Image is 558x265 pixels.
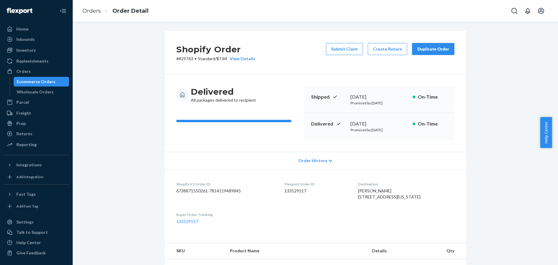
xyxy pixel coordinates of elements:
a: Add Integration [4,172,69,182]
button: Submit Claim [326,43,363,55]
th: Product Name [225,243,367,259]
button: Integrations [4,160,69,170]
span: • [194,56,197,61]
button: View Details [227,56,255,62]
p: Promised by [DATE] [350,127,408,132]
a: Add Fast Tag [4,201,69,211]
dd: 133129117 [284,188,348,194]
h3: Delivered [191,86,256,97]
button: Fast Tags [4,189,69,199]
button: Give Feedback [4,248,69,258]
div: Duplicate Order [417,46,449,52]
dt: Buyer Order Tracking [176,212,275,217]
p: On-Time [418,120,447,127]
a: Inbounds [4,34,69,44]
span: [PERSON_NAME] [STREET_ADDRESS][US_STATE] [358,188,420,199]
div: Add Fast Tag [16,204,38,209]
div: Settings [16,219,34,225]
a: Home [4,24,69,34]
div: Help Center [16,240,41,246]
a: Ecommerce Orders [14,77,69,87]
div: [DATE] [350,93,408,100]
div: Replenishments [16,58,48,64]
a: Order Detail [112,8,148,14]
ol: breadcrumbs [78,2,153,20]
dt: Flexport Order ID [284,182,348,187]
div: Add Integration [16,174,43,179]
dd: 6738871550261-7814119489845 [176,188,275,194]
div: Inbounds [16,36,35,42]
button: Create Return [368,43,407,55]
a: Parcel [4,97,69,107]
button: Open account menu [535,5,547,17]
div: Inventory [16,47,36,53]
p: Promised by [DATE] [350,100,408,106]
a: Orders [4,67,69,76]
span: Standard [198,56,215,61]
a: Prep [4,119,69,128]
div: Wholesale Orders [17,89,54,95]
a: Inventory [4,45,69,55]
div: All packages delivered to recipient [191,86,256,103]
dt: Destination [358,182,454,187]
div: Integrations [16,162,42,168]
a: 133129117 [176,219,198,224]
div: Prep [16,120,26,126]
div: Home [16,26,28,32]
div: Orders [16,68,31,74]
button: Open Search Box [508,5,520,17]
a: Orders [82,8,101,14]
a: Returns [4,129,69,139]
a: Talk to Support [4,227,69,237]
div: [DATE] [350,120,408,127]
div: Freight [16,110,31,116]
a: Reporting [4,140,69,149]
p: On-Time [418,93,447,100]
a: Help Center [4,238,69,247]
th: SKU [164,243,225,259]
div: Reporting [16,142,37,148]
dt: Shopify V3 Order ID [176,182,275,187]
p: # #29763 / $7.84 [176,56,255,62]
th: Qty [434,243,467,259]
div: Parcel [16,99,29,105]
a: Freight [4,108,69,118]
a: Replenishments [4,56,69,66]
h2: Shopify Order [176,43,255,56]
a: Settings [4,217,69,227]
button: Open notifications [522,5,534,17]
p: Shipped [311,93,346,100]
button: Close Navigation [57,5,69,17]
th: Details [367,243,434,259]
img: Flexport logo [7,8,32,14]
div: Returns [16,131,32,137]
div: Fast Tags [16,191,36,197]
button: Help Center [540,117,552,148]
span: Order History [298,158,327,164]
div: Ecommerce Orders [17,79,55,85]
p: Delivered [311,120,346,127]
a: Wholesale Orders [14,87,69,97]
div: Talk to Support [16,229,48,235]
button: Duplicate Order [412,43,454,55]
div: Give Feedback [16,250,46,256]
